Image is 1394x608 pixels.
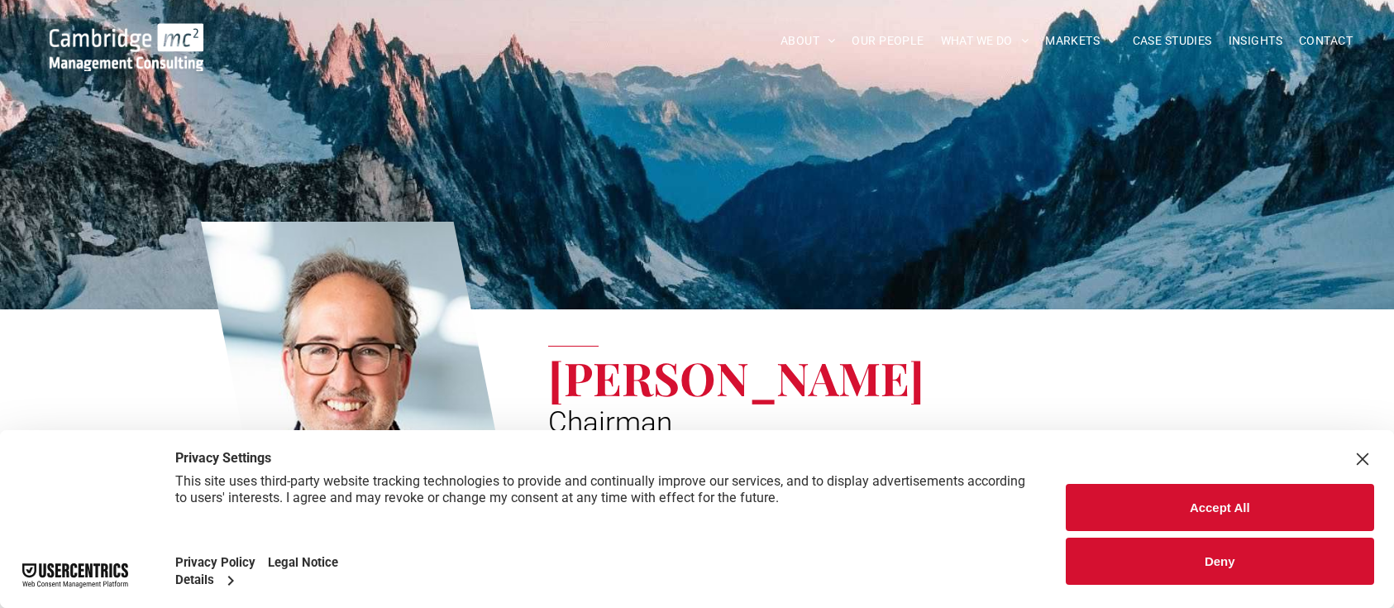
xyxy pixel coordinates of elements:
[201,219,517,540] a: Tim Passingham | Chairman | Cambridge Management Consulting
[933,28,1038,54] a: WHAT WE DO
[1037,28,1124,54] a: MARKETS
[548,405,672,439] span: Chairman
[50,23,203,71] img: Go to Homepage
[772,28,844,54] a: ABOUT
[1220,28,1291,54] a: INSIGHTS
[50,26,203,43] a: Your Business Transformed | Cambridge Management Consulting
[1291,28,1361,54] a: CONTACT
[548,347,924,408] span: [PERSON_NAME]
[1124,28,1220,54] a: CASE STUDIES
[843,28,932,54] a: OUR PEOPLE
